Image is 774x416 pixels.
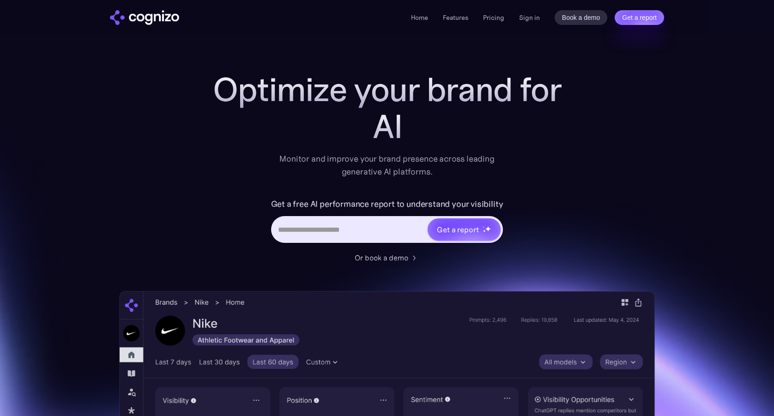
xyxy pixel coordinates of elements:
[202,108,572,145] div: AI
[483,13,504,22] a: Pricing
[519,12,540,23] a: Sign in
[271,197,503,211] label: Get a free AI performance report to understand your visibility
[273,152,501,178] div: Monitor and improve your brand presence across leading generative AI platforms.
[437,224,478,235] div: Get a report
[110,10,179,25] a: home
[411,13,428,22] a: Home
[355,252,408,263] div: Or book a demo
[483,226,484,228] img: star
[271,197,503,247] form: Hero URL Input Form
[615,10,664,25] a: Get a report
[202,71,572,108] h1: Optimize your brand for
[483,229,486,233] img: star
[355,252,419,263] a: Or book a demo
[555,10,608,25] a: Book a demo
[427,217,502,241] a: Get a reportstarstarstar
[485,226,491,232] img: star
[110,10,179,25] img: cognizo logo
[443,13,468,22] a: Features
